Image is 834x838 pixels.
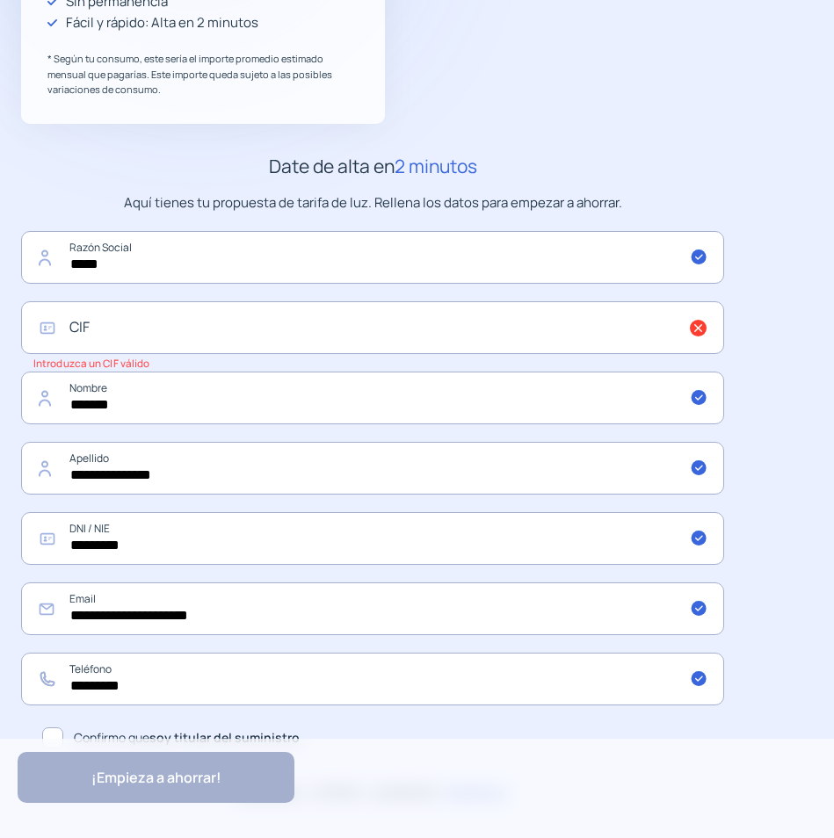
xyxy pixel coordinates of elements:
[395,154,477,178] span: 2 minutos
[47,51,359,98] p: * Según tu consumo, este sería el importe promedio estimado mensual que pagarías. Este importe qu...
[21,152,724,182] h2: Date de alta en
[74,728,300,748] span: Confirmo que
[21,192,724,213] p: Aquí tienes tu propuesta de tarifa de luz. Rellena los datos para empezar a ahorrar.
[149,729,300,746] b: soy titular del suministro
[66,12,258,33] p: Fácil y rápido: Alta en 2 minutos
[33,357,149,370] small: Introduzca un CIF válido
